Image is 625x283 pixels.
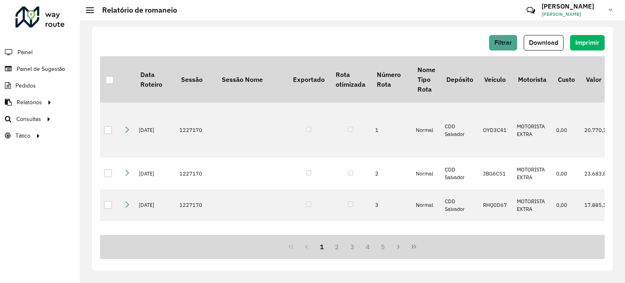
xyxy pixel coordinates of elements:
td: [DATE] [135,103,175,158]
td: 2 [371,158,412,189]
span: Painel de Sugestão [17,65,65,73]
th: Número Rota [371,56,412,103]
th: Sessão [175,56,216,103]
td: 0,00 [552,158,580,189]
button: Last Page [406,239,422,254]
button: Filtrar [489,35,517,50]
td: 17.885,17 [580,189,614,221]
th: Data Roteiro [135,56,175,103]
td: OYD3C41 [479,103,513,158]
td: RHQ0D67 [479,189,513,221]
button: Download [524,35,564,50]
td: JBG6C51 [479,158,513,189]
td: [DATE] [135,158,175,189]
span: Tático [15,132,31,140]
button: 4 [360,239,376,254]
td: MOTORISTA EXTRA [513,158,552,189]
td: [DATE] [135,221,175,268]
td: 1 [371,103,412,158]
td: [DATE] [135,189,175,221]
td: 20.770,11 [580,103,614,158]
td: 1227170 [175,103,216,158]
td: CDD Salvador [441,158,479,189]
td: CDD Salvador [441,189,479,221]
span: Filtrar [494,39,512,46]
button: 2 [329,239,345,254]
th: Motorista [513,56,552,103]
button: 5 [376,239,391,254]
span: [PERSON_NAME] [542,11,603,18]
span: Consultas [16,115,41,123]
button: 3 [345,239,360,254]
td: 23.083,87 [580,221,614,268]
td: 4 [371,221,412,268]
td: MOTORISTA EXTRA [513,189,552,221]
td: 0,00 [552,221,580,268]
td: CDD Salvador [441,103,479,158]
th: Custo [552,56,580,103]
td: 0,00 [552,189,580,221]
a: Contato Rápido [522,2,540,19]
td: Normal [412,221,441,268]
td: MOTORISTA EXTRA [513,221,552,268]
button: Imprimir [570,35,605,50]
td: Normal [412,158,441,189]
td: 23.683,82 [580,158,614,189]
th: Rota otimizada [330,56,371,103]
td: 0,00 [552,103,580,158]
td: CDD Salvador [441,221,479,268]
td: Normal [412,189,441,221]
td: MOTORISTA EXTRA [513,103,552,158]
td: 1227170 [175,221,216,268]
span: Painel [17,48,33,57]
td: Normal [412,103,441,158]
h3: [PERSON_NAME] [542,2,603,10]
td: 1227170 [175,158,216,189]
th: Nome Tipo Rota [412,56,441,103]
span: Relatórios [17,98,42,107]
th: Valor [580,56,614,103]
th: Sessão Nome [216,56,287,103]
span: Pedidos [15,81,36,90]
th: Depósito [441,56,479,103]
td: JCY1B25 [479,221,513,268]
button: 1 [314,239,330,254]
th: Exportado [287,56,330,103]
th: Veículo [479,56,513,103]
span: Download [529,39,558,46]
td: 1227170 [175,189,216,221]
span: Imprimir [575,39,599,46]
button: Next Page [391,239,406,254]
h2: Relatório de romaneio [94,6,177,15]
td: 3 [371,189,412,221]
